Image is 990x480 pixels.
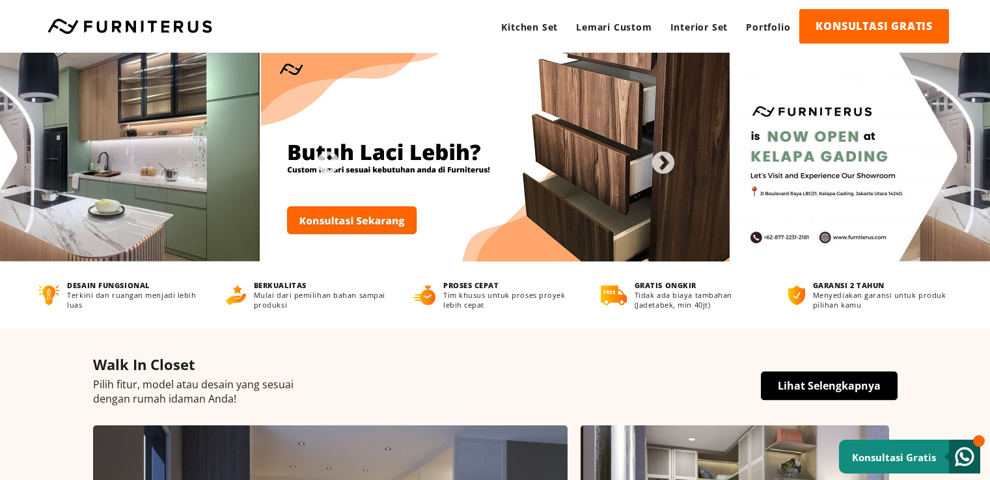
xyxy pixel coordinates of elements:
[315,151,328,164] button: Previous
[635,290,764,310] p: Tidak ada biaya tambahan (Jadetabek, min 40jt)
[67,280,201,290] h4: DESAIN FUNGSIONAL
[813,280,952,290] h4: GARANSI 2 TAHUN
[799,9,949,44] a: KONSULTASI GRATIS
[650,151,663,164] button: Next
[852,451,936,464] small: Konsultasi Gratis
[443,290,577,310] p: Tim khusus untuk proses proyek lebih cepat
[261,53,730,261] img: Banner3.jpg
[661,9,737,45] a: Interior Set
[839,440,980,473] a: Konsultasi Gratis
[254,290,389,310] p: Mulai dari pemilihan bahan sampai produksi
[761,371,898,400] a: Lihat Selengkapnya
[601,286,627,305] img: gratis-ongkir.png
[813,290,952,310] p: Menyediakan garansi untuk produk pilihan kamu
[567,9,661,45] a: Lemari Custom
[492,9,567,45] a: Kitchen Set
[788,286,805,305] img: bergaransi.png
[254,280,389,290] h4: BERKUALITAS
[93,354,898,374] h4: Walk In Closet
[443,280,577,290] h4: PROSES CEPAT
[635,280,764,290] h4: GRATIS ONGKIR
[737,9,799,45] a: Portfolio
[67,290,201,310] p: Terkini dan ruangan menjadi lebih luas
[226,286,246,305] img: berkualitas.png
[38,286,60,305] img: desain-fungsional.png
[93,377,898,406] p: Pilih fitur, model atau desain yang sesuai dengan rumah idaman Anda!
